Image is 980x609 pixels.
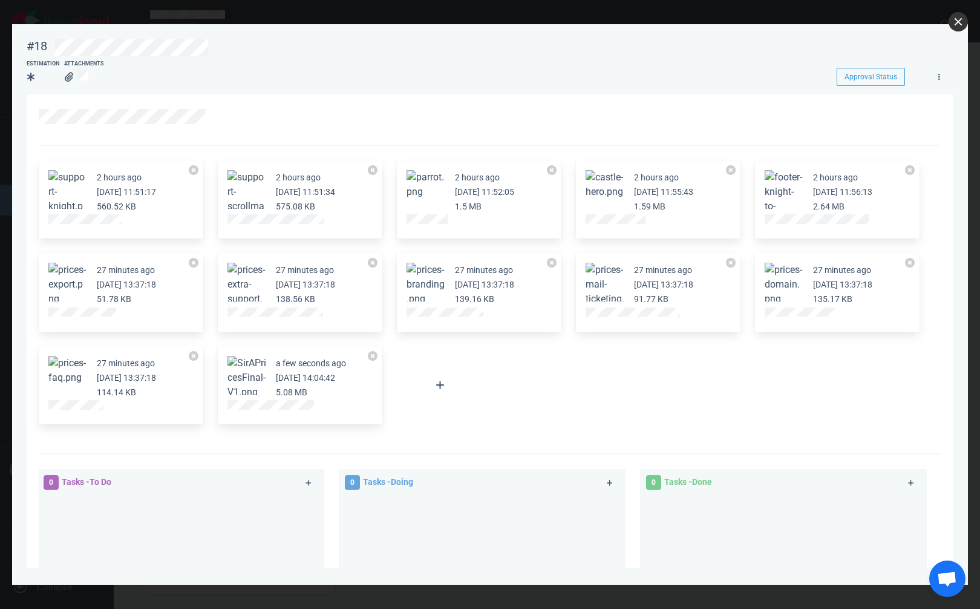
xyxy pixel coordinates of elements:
small: 91.77 KB [634,294,668,304]
small: 27 minutes ago [634,265,692,275]
small: [DATE] 11:56:13 [813,187,872,197]
small: 1.59 MB [634,202,665,211]
span: 0 [646,475,661,490]
button: Zoom image [227,263,266,321]
div: Estimation [27,60,59,68]
small: [DATE] 13:37:18 [97,280,156,289]
span: Tasks - Doing [363,477,413,487]
button: Zoom image [586,263,624,321]
span: 0 [345,475,360,490]
small: 27 minutes ago [97,265,155,275]
button: close [949,12,968,31]
small: 2 hours ago [813,173,858,182]
small: 27 minutes ago [276,265,334,275]
button: Zoom image [765,263,803,306]
small: 51.78 KB [97,294,131,304]
small: [DATE] 13:37:18 [455,280,514,289]
small: 135.17 KB [813,294,852,304]
small: 2 hours ago [276,173,321,182]
small: 27 minutes ago [813,265,871,275]
span: Tasks - To Do [62,477,111,487]
small: 138.56 KB [276,294,315,304]
small: 2 hours ago [455,173,500,182]
button: Zoom image [586,170,624,199]
div: #18 [27,39,47,54]
small: 139.16 KB [455,294,494,304]
button: Zoom image [765,170,803,243]
small: [DATE] 11:55:43 [634,187,693,197]
small: 2 hours ago [634,173,679,182]
small: 2 hours ago [97,173,142,182]
small: [DATE] 11:52:05 [455,187,514,197]
div: Attachments [64,60,104,68]
small: 114.14 KB [97,387,136,397]
button: Approval Status [837,68,905,86]
button: Zoom image [227,356,266,400]
span: Tasks - Done [664,477,712,487]
small: [DATE] 11:51:17 [97,187,156,197]
small: 27 minutes ago [455,265,513,275]
small: 27 minutes ago [97,358,155,368]
button: Zoom image [227,170,266,228]
small: 575.08 KB [276,202,315,211]
small: 5.08 MB [276,387,307,397]
button: Zoom image [407,263,445,306]
button: Zoom image [48,170,87,228]
small: [DATE] 13:37:18 [276,280,335,289]
small: 2.64 MB [813,202,844,211]
button: Zoom image [407,170,445,199]
span: 0 [44,475,59,490]
small: [DATE] 11:51:34 [276,187,335,197]
small: [DATE] 13:37:18 [634,280,693,289]
small: 560.52 KB [97,202,136,211]
small: 1.5 MB [455,202,482,211]
button: Zoom image [48,263,87,306]
button: Zoom image [48,356,87,385]
div: Open de chat [929,561,965,597]
small: a few seconds ago [276,358,346,368]
small: [DATE] 14:04:42 [276,373,335,383]
small: [DATE] 13:37:18 [813,280,872,289]
small: [DATE] 13:37:18 [97,373,156,383]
